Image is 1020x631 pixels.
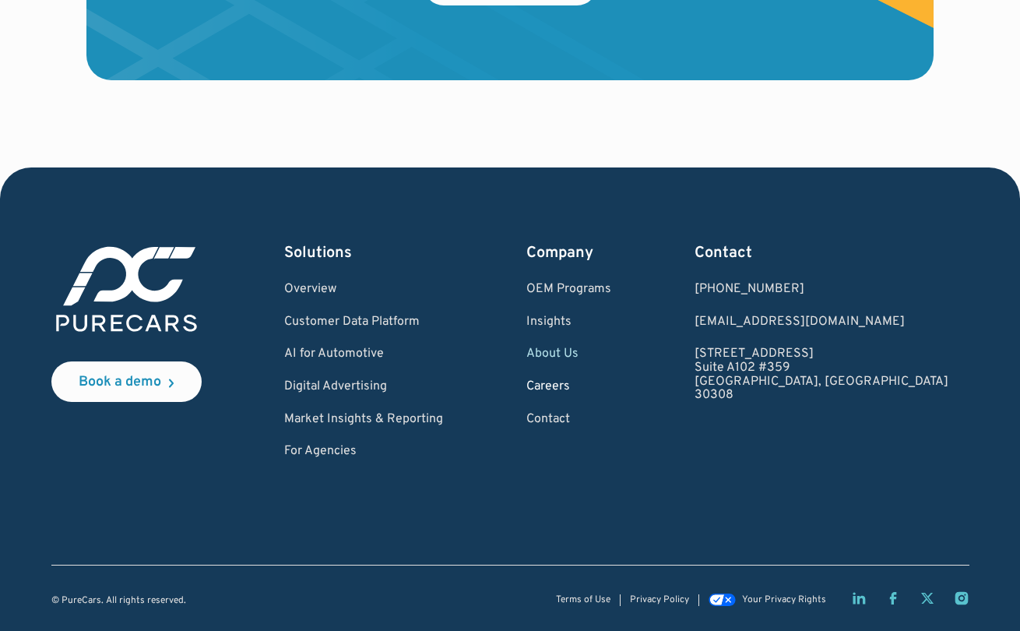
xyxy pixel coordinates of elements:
a: Contact [526,413,611,427]
a: Your Privacy Rights [709,595,825,606]
a: [STREET_ADDRESS]Suite A102 #359[GEOGRAPHIC_DATA], [GEOGRAPHIC_DATA]30308 [695,347,948,402]
a: Market Insights & Reporting [284,413,443,427]
a: Customer Data Platform [284,315,443,330]
a: Email us [695,315,948,330]
div: Book a demo [79,375,161,390]
div: © PureCars. All rights reserved. [51,596,186,606]
div: Company [526,242,611,264]
a: Privacy Policy [630,595,689,605]
a: Overview [284,283,443,297]
a: LinkedIn page [851,590,867,606]
div: Contact [695,242,948,264]
a: For Agencies [284,445,443,459]
div: Your Privacy Rights [742,595,826,605]
a: AI for Automotive [284,347,443,361]
a: Facebook page [885,590,901,606]
a: Insights [526,315,611,330]
a: Terms of Use [556,595,610,605]
a: Digital Advertising [284,380,443,394]
a: OEM Programs [526,283,611,297]
a: About Us [526,347,611,361]
img: purecars logo [51,242,202,337]
a: Careers [526,380,611,394]
div: [PHONE_NUMBER] [695,283,948,297]
a: Instagram page [954,590,969,606]
div: Solutions [284,242,443,264]
a: Twitter X page [920,590,935,606]
a: Book a demo [51,361,202,402]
